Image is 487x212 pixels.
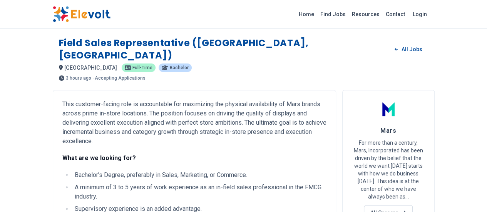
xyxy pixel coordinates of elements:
[379,100,398,119] img: Mars
[317,8,349,20] a: Find Jobs
[380,127,396,134] span: Mars
[72,183,326,201] li: A minimum of 3 to 5 years of work experience as an in-field sales professional in the FMCG industry.
[93,76,146,80] p: - Accepting Applications
[62,154,136,162] strong: What are we looking for?
[388,43,428,55] a: All Jobs
[296,8,317,20] a: Home
[66,76,91,80] span: 3 hours ago
[53,6,110,22] img: Elevolt
[62,100,326,146] p: This customer-facing role is accountable for maximizing the physical availability of Mars brands ...
[72,170,326,180] li: Bachelor's Degree, preferably in Sales, Marketing, or Commerce.
[64,65,117,71] span: [GEOGRAPHIC_DATA]
[170,65,189,70] span: Bachelor
[408,7,432,22] a: Login
[383,8,408,20] a: Contact
[132,65,152,70] span: Full-time
[349,8,383,20] a: Resources
[449,175,487,212] iframe: Chat Widget
[59,37,389,62] h1: Field Sales Representative ([GEOGRAPHIC_DATA], [GEOGRAPHIC_DATA])
[352,139,425,200] p: For more than a century, Mars, Incorporated has been driven by the belief that the world we want ...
